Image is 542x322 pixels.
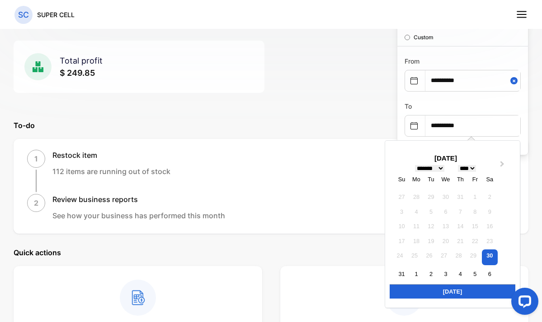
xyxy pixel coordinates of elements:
div: Not available Thursday, August 21st, 2025 [454,235,467,247]
div: Not available Thursday, August 28th, 2025 [452,249,465,262]
div: Not available Thursday, August 14th, 2025 [454,220,467,232]
p: 112 items are running out of stock [52,166,170,177]
div: Not available Saturday, August 23rd, 2025 [484,235,496,247]
p: SUPER CELL [37,10,75,19]
div: Not available Sunday, August 24th, 2025 [394,249,406,262]
div: Not available Monday, August 25th, 2025 [409,249,421,262]
div: Not available Saturday, August 9th, 2025 [484,206,496,218]
div: Tu [425,173,437,185]
div: Not available Monday, August 11th, 2025 [410,220,422,232]
div: Not available Wednesday, August 13th, 2025 [439,220,452,232]
div: Not available Tuesday, August 19th, 2025 [425,235,437,247]
div: month 2025-08 [392,190,499,281]
div: Choose Friday, September 5th, 2025 [469,268,481,280]
p: See how your business has performed this month [52,210,225,221]
h1: Review business reports [52,194,225,205]
div: Not available Sunday, August 3rd, 2025 [396,206,408,218]
div: Not available Wednesday, August 20th, 2025 [439,235,452,247]
div: Su [396,173,408,185]
p: 2 [34,198,38,208]
p: Quick actions [14,247,528,258]
div: Not available Monday, July 28th, 2025 [410,191,422,203]
div: Choose Monday, September 1st, 2025 [410,268,422,280]
label: To [405,102,412,110]
div: Not available Sunday, August 17th, 2025 [396,235,408,247]
div: Mo [410,173,422,185]
h1: Restock item [52,150,170,161]
div: Not available Thursday, July 31st, 2025 [454,191,467,203]
span: Total profit [60,56,103,65]
div: Not available Tuesday, August 26th, 2025 [423,249,435,262]
div: Choose Tuesday, September 2nd, 2025 [425,268,437,280]
div: Not available Friday, August 15th, 2025 [469,220,481,232]
span: $ 249.85 [60,68,95,78]
div: Choose Saturday, August 30th, 2025 [482,249,498,265]
p: To-do [14,120,528,131]
div: Not available Friday, August 29th, 2025 [467,249,479,262]
iframe: LiveChat chat widget [504,284,542,322]
div: Not available Sunday, July 27th, 2025 [396,191,408,203]
div: Not available Friday, August 1st, 2025 [469,191,481,203]
div: Not available Friday, August 8th, 2025 [469,206,481,218]
div: We [439,173,452,185]
button: Next Month [496,159,510,174]
p: 1 [34,153,38,164]
div: [DATE] [390,153,502,164]
div: Not available Sunday, August 10th, 2025 [396,220,408,232]
div: Not available Monday, August 4th, 2025 [410,206,422,218]
div: Not available Wednesday, August 6th, 2025 [439,206,452,218]
div: Not available Saturday, August 16th, 2025 [484,220,496,232]
div: Not available Tuesday, July 29th, 2025 [425,191,437,203]
div: Not available Saturday, August 2nd, 2025 [484,191,496,203]
div: Choose Thursday, September 4th, 2025 [454,268,467,280]
div: Not available Wednesday, July 30th, 2025 [439,191,452,203]
div: Not available Thursday, August 7th, 2025 [454,206,467,218]
div: Not available Tuesday, August 5th, 2025 [425,206,437,218]
div: Not available Friday, August 22nd, 2025 [469,235,481,247]
div: Not available Wednesday, August 27th, 2025 [438,249,450,262]
div: Not available Monday, August 18th, 2025 [410,235,422,247]
button: Close [510,70,520,91]
div: [DATE] [390,284,515,299]
div: Sa [484,173,496,185]
div: Choose Wednesday, September 3rd, 2025 [439,268,452,280]
div: Choose Sunday, August 31st, 2025 [396,268,408,280]
div: Th [454,173,467,185]
p: SC [18,9,29,21]
p: Custom [414,33,434,41]
div: Choose Saturday, September 6th, 2025 [484,268,496,280]
div: Not available Tuesday, August 12th, 2025 [425,220,437,232]
div: Fr [469,173,481,185]
label: From [405,57,419,65]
